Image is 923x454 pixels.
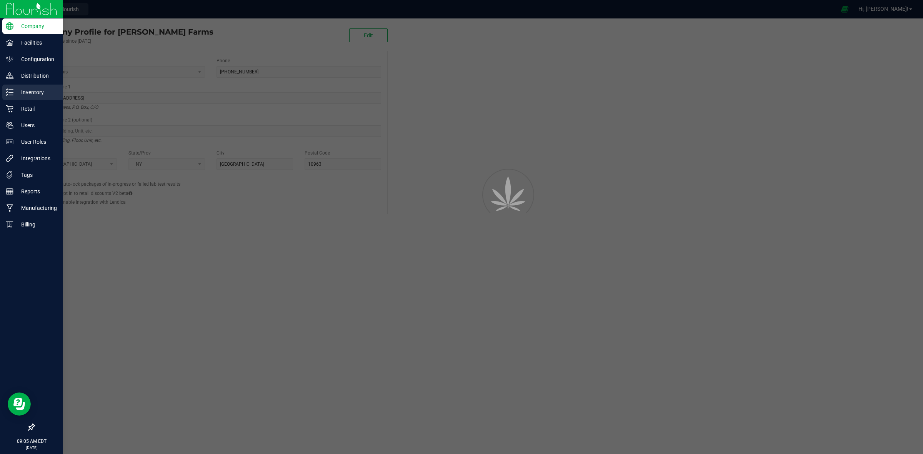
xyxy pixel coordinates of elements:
p: Distribution [13,71,60,80]
p: Billing [13,220,60,229]
inline-svg: Configuration [6,55,13,63]
p: User Roles [13,137,60,146]
p: [DATE] [3,445,60,451]
inline-svg: Distribution [6,72,13,80]
inline-svg: Manufacturing [6,204,13,212]
p: Configuration [13,55,60,64]
inline-svg: Billing [6,221,13,228]
inline-svg: Company [6,22,13,30]
p: Facilities [13,38,60,47]
p: Inventory [13,88,60,97]
inline-svg: Retail [6,105,13,113]
p: Retail [13,104,60,113]
p: Company [13,22,60,31]
inline-svg: Reports [6,188,13,195]
inline-svg: Inventory [6,88,13,96]
p: 09:05 AM EDT [3,438,60,445]
p: Users [13,121,60,130]
inline-svg: Facilities [6,39,13,47]
iframe: Resource center [8,392,31,416]
p: Manufacturing [13,203,60,213]
inline-svg: User Roles [6,138,13,146]
inline-svg: Tags [6,171,13,179]
p: Reports [13,187,60,196]
inline-svg: Integrations [6,155,13,162]
p: Tags [13,170,60,180]
p: Integrations [13,154,60,163]
inline-svg: Users [6,121,13,129]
